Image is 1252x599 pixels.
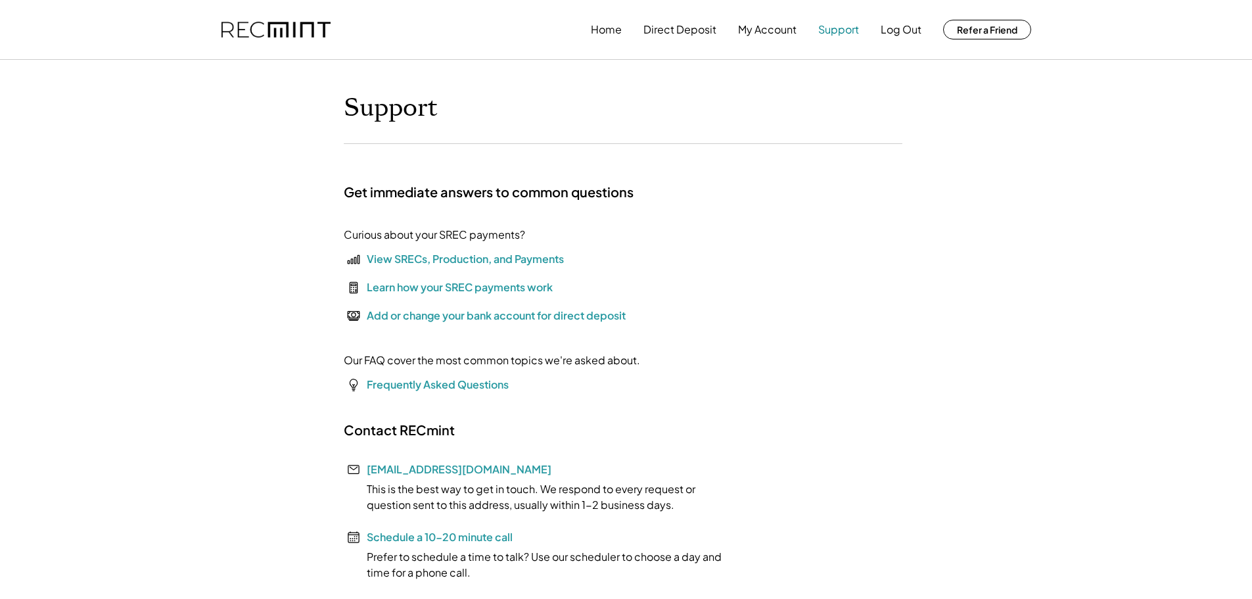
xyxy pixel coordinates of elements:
[344,421,455,439] h2: Contact RECmint
[738,16,797,43] button: My Account
[344,183,634,201] h2: Get immediate answers to common questions
[643,16,716,43] button: Direct Deposit
[344,227,525,243] div: Curious about your SREC payments?
[367,530,513,544] a: Schedule a 10-20 minute call
[367,462,551,476] a: [EMAIL_ADDRESS][DOMAIN_NAME]
[943,20,1031,39] button: Refer a Friend
[367,251,564,267] div: View SRECs, Production, and Payments
[344,481,738,513] div: This is the best way to get in touch. We respond to every request or question sent to this addres...
[881,16,921,43] button: Log Out
[344,352,640,368] div: Our FAQ cover the most common topics we're asked about.
[591,16,622,43] button: Home
[344,93,438,124] h1: Support
[221,22,331,38] img: recmint-logotype%403x.png
[344,549,738,581] div: Prefer to schedule a time to talk? Use our scheduler to choose a day and time for a phone call.
[367,279,553,295] div: Learn how your SREC payments work
[367,308,626,323] div: Add or change your bank account for direct deposit
[818,16,859,43] button: Support
[367,377,509,391] a: Frequently Asked Questions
